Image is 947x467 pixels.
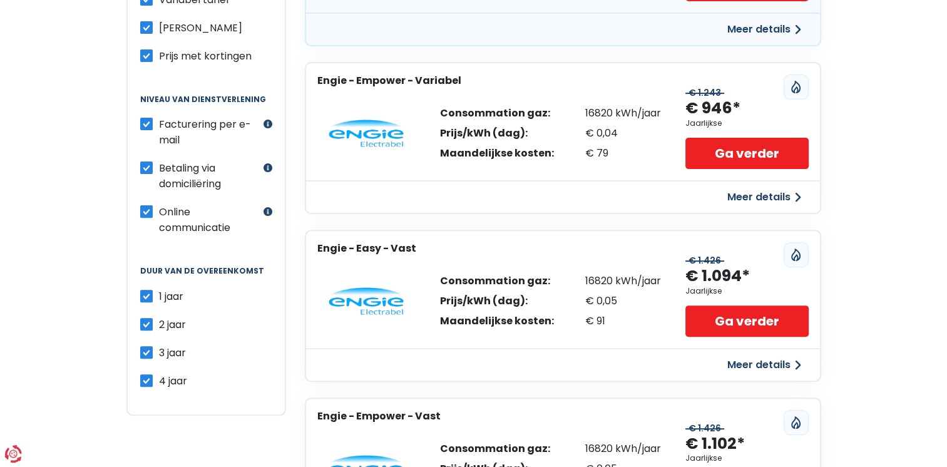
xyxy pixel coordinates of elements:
span: 3 jaar [159,346,186,360]
button: Meer details [720,354,809,376]
div: 16820 kWh/jaar [585,108,661,118]
label: Betaling via domiciliëring [159,160,260,192]
legend: Niveau van dienstverlening [140,95,272,116]
label: Facturering per e-mail [159,116,260,148]
div: € 91 [585,316,661,326]
h3: Engie - Empower - Variabel [317,74,461,86]
button: Meer details [720,18,809,41]
div: € 946* [685,98,740,119]
h3: Engie - Easy - Vast [317,242,416,254]
div: Maandelijkse kosten: [440,148,554,158]
div: 16820 kWh/jaar [585,276,661,286]
div: 16820 kWh/jaar [585,444,661,454]
div: € 1.094* [685,266,750,287]
div: € 1.426 [685,255,724,266]
img: Engie [329,287,404,315]
div: Jaarlijkse [685,119,722,128]
div: € 1.102* [685,434,745,454]
div: Consommation gaz: [440,444,554,454]
span: Prijs met kortingen [159,49,252,63]
a: Ga verder [685,138,808,169]
span: 4 jaar [159,374,187,388]
legend: Duur van de overeenkomst [140,267,272,288]
div: € 0,05 [585,296,661,306]
div: Maandelijkse kosten: [440,316,554,326]
div: € 1.243 [685,88,724,98]
span: 2 jaar [159,317,186,332]
div: Jaarlijkse [685,454,722,463]
h3: Engie - Empower - Vast [317,410,441,422]
div: Consommation gaz: [440,276,554,286]
button: Meer details [720,186,809,208]
div: Consommation gaz: [440,108,554,118]
img: Engie [329,120,404,147]
span: 1 jaar [159,289,183,304]
span: [PERSON_NAME] [159,21,242,35]
div: Jaarlijkse [685,287,722,295]
div: € 0,04 [585,128,661,138]
a: Ga verder [685,305,808,337]
div: Prijs/kWh (dag): [440,296,554,306]
div: € 1.426 [685,423,724,434]
div: Prijs/kWh (dag): [440,128,554,138]
div: € 79 [585,148,661,158]
label: Online communicatie [159,204,260,235]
